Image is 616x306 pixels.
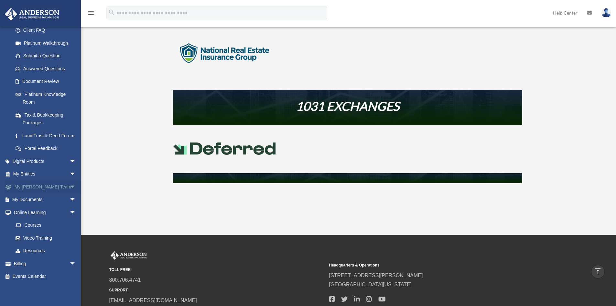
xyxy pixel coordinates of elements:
[9,108,86,129] a: Tax & Bookkeeping Packages
[9,50,86,62] a: Submit a Question
[9,88,86,108] a: Platinum Knowledge Room
[108,9,115,16] i: search
[591,265,605,278] a: vertical_align_top
[601,8,611,17] img: User Pic
[173,150,276,159] a: Deferred
[5,193,86,206] a: My Documentsarrow_drop_down
[329,282,412,287] a: [GEOGRAPHIC_DATA][US_STATE]
[70,155,82,168] span: arrow_drop_down
[5,257,86,270] a: Billingarrow_drop_down
[109,277,141,283] a: 800.706.4741
[109,298,197,303] a: [EMAIL_ADDRESS][DOMAIN_NAME]
[3,8,61,20] img: Anderson Advisors Platinum Portal
[109,266,325,273] small: TOLL FREE
[70,180,82,194] span: arrow_drop_down
[9,244,82,257] a: Resources
[9,24,86,37] a: Client FAQ
[9,75,86,88] a: Document Review
[5,206,86,219] a: Online Learningarrow_drop_down
[5,180,86,193] a: My [PERSON_NAME] Teamarrow_drop_down
[9,37,86,50] a: Platinum Walkthrough
[329,262,545,269] small: Headquarters & Operations
[9,219,86,232] a: Courses
[173,28,276,79] img: logo-nreig
[329,273,423,278] a: [STREET_ADDRESS][PERSON_NAME]
[9,62,86,75] a: Answered Questions
[70,206,82,219] span: arrow_drop_down
[296,98,399,113] em: 1031 EXCHANGES
[87,9,95,17] i: menu
[9,129,86,142] a: Land Trust & Deed Forum
[70,193,82,207] span: arrow_drop_down
[9,232,86,244] a: Video Training
[594,267,602,275] i: vertical_align_top
[87,11,95,17] a: menu
[5,155,86,168] a: Digital Productsarrow_drop_down
[5,168,86,181] a: My Entitiesarrow_drop_down
[109,287,325,294] small: SUPPORT
[70,257,82,270] span: arrow_drop_down
[5,270,86,283] a: Events Calendar
[70,168,82,181] span: arrow_drop_down
[9,142,86,155] a: Portal Feedback
[173,142,276,155] img: Deferred
[109,251,148,260] img: Anderson Advisors Platinum Portal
